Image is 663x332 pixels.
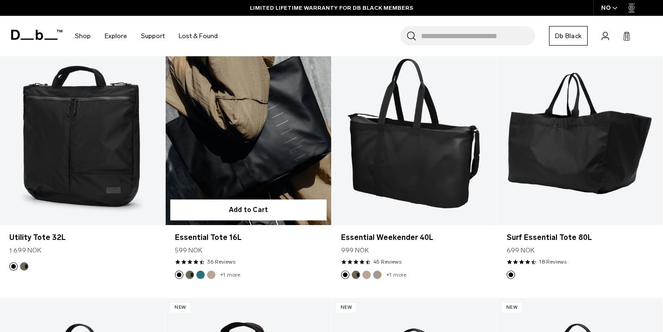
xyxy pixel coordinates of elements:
span: 999 NOK [341,246,369,255]
button: Add to Cart [170,199,326,220]
button: Forest Green [352,271,360,279]
a: Surf Essential Tote 80L [497,41,663,225]
a: Shop [75,20,91,53]
span: 599 NOK [175,246,202,255]
a: Support [141,20,165,53]
button: Forest Green [186,271,194,279]
button: Fogbow Beige [362,271,371,279]
a: Surf Essential Tote 80L [507,232,653,243]
nav: Main Navigation [68,16,225,56]
button: Black Out [507,271,515,279]
p: New [170,303,190,312]
a: Essential Tote 16L [175,232,321,243]
a: Lost & Found [179,20,218,53]
button: Black Out [341,271,349,279]
a: Essential Tote 16L [166,41,331,225]
p: New [336,303,356,312]
a: LIMITED LIFETIME WARRANTY FOR DB BLACK MEMBERS [250,4,413,12]
button: Black Out [9,262,18,271]
button: Fogbow Beige [207,271,215,279]
a: Explore [105,20,127,53]
a: Utility Tote 32L [9,232,156,243]
a: Essential Weekender 40L [341,232,488,243]
p: New [502,303,522,312]
button: Black Out [175,271,183,279]
a: +1 more [220,272,240,278]
span: 1.699 NOK [9,246,41,255]
a: 45 reviews [373,258,402,266]
button: Forest Green [20,262,28,271]
a: 18 reviews [539,258,567,266]
button: Midnight Teal [196,271,205,279]
a: Db Black [549,26,588,46]
span: 699 NOK [507,246,535,255]
a: +1 more [386,272,406,278]
a: 36 reviews [207,258,235,266]
a: Essential Weekender 40L [332,41,497,225]
button: Sand Grey [373,271,382,279]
